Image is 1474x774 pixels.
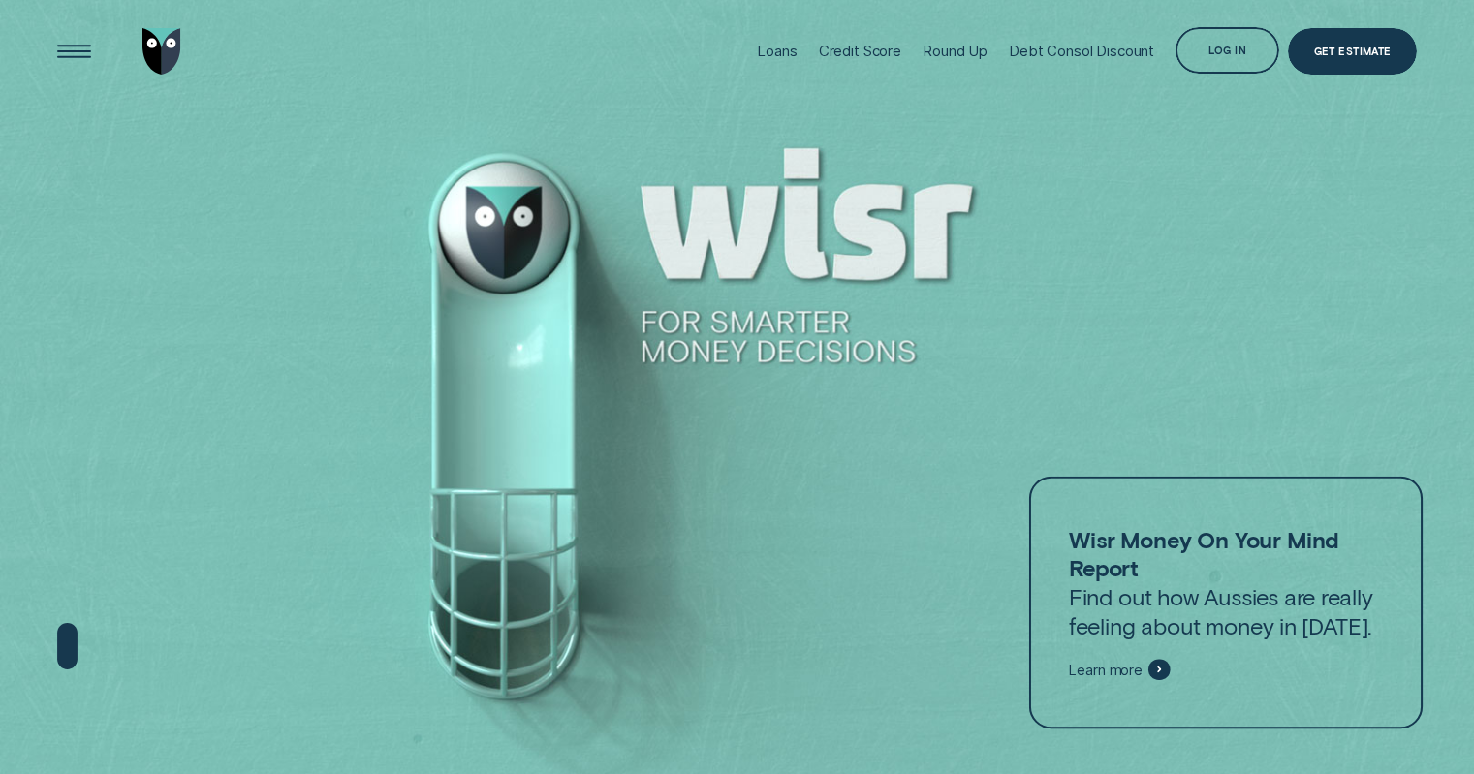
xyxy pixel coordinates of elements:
[819,42,901,60] div: Credit Score
[1029,477,1423,729] a: Wisr Money On Your Mind ReportFind out how Aussies are really feeling about money in [DATE].Learn...
[50,28,97,75] button: Open Menu
[142,28,181,75] img: Wisr
[757,42,797,60] div: Loans
[1069,662,1144,679] span: Learn more
[1009,42,1154,60] div: Debt Consol Discount
[1176,27,1279,74] button: Log in
[1069,525,1383,640] p: Find out how Aussies are really feeling about money in [DATE].
[1288,28,1417,75] a: Get Estimate
[923,42,988,60] div: Round Up
[1069,525,1338,581] strong: Wisr Money On Your Mind Report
